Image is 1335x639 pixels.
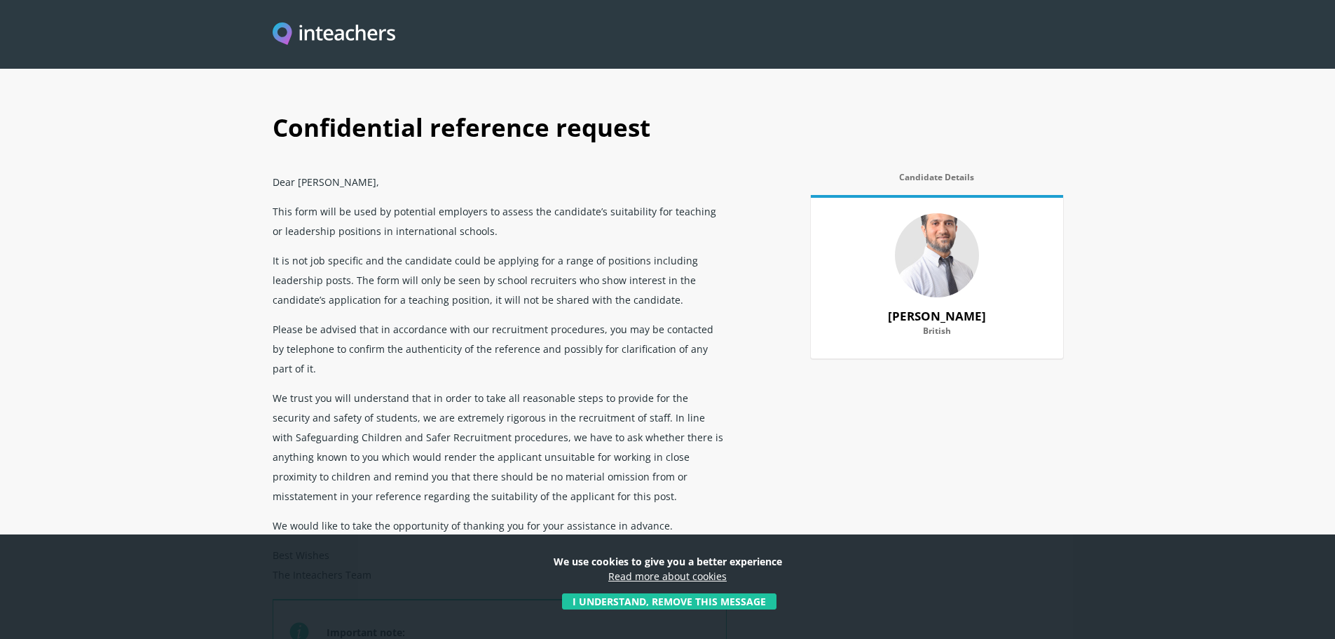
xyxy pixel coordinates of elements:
label: Candidate Details [811,173,1063,191]
p: We would like to take the opportunity of thanking you for your assistance in advance. [273,511,727,540]
strong: [PERSON_NAME] [888,308,986,324]
p: Please be advised that in accordance with our recruitment procedures, you may be contacted by tel... [273,314,727,383]
button: I understand, remove this message [562,593,776,610]
img: Inteachers [273,22,396,47]
p: This form will be used by potential employers to assess the candidate’s suitability for teaching ... [273,196,727,245]
label: British [828,326,1046,344]
h1: Confidential reference request [273,98,1063,167]
p: Dear [PERSON_NAME], [273,167,727,196]
p: We trust you will understand that in order to take all reasonable steps to provide for the securi... [273,383,727,511]
img: 80800 [895,213,979,297]
a: Visit this site's homepage [273,22,396,47]
strong: We use cookies to give you a better experience [554,555,782,568]
p: It is not job specific and the candidate could be applying for a range of positions including lea... [273,245,727,314]
a: Read more about cookies [608,570,727,583]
